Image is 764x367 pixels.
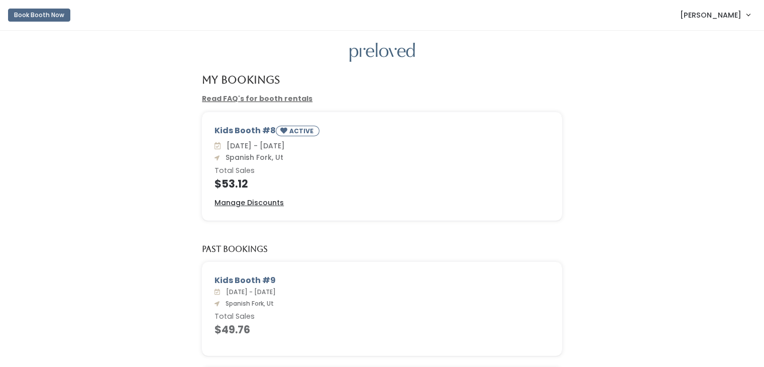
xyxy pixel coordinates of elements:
span: Spanish Fork, Ut [222,152,283,162]
u: Manage Discounts [214,198,284,208]
div: Kids Booth #8 [214,125,550,140]
h4: My Bookings [202,74,280,85]
a: Read FAQ's for booth rentals [202,94,312,104]
a: [PERSON_NAME] [670,4,760,26]
span: [DATE] - [DATE] [222,288,276,296]
span: Spanish Fork, Ut [222,299,274,308]
button: Book Booth Now [8,9,70,22]
div: Kids Booth #9 [214,274,550,287]
a: Manage Discounts [214,198,284,208]
h4: $49.76 [214,324,550,335]
a: Book Booth Now [8,4,70,26]
h6: Total Sales [214,167,550,175]
small: ACTIVE [289,127,315,135]
span: [DATE] - [DATE] [223,141,285,151]
h6: Total Sales [214,313,550,321]
img: preloved logo [350,43,415,62]
h4: $53.12 [214,178,550,190]
h5: Past Bookings [202,245,268,254]
span: [PERSON_NAME] [680,10,741,21]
